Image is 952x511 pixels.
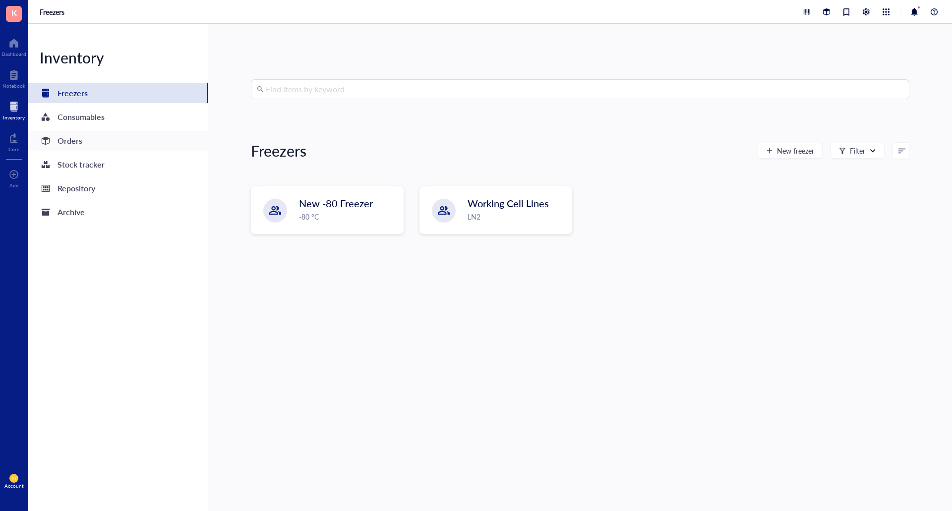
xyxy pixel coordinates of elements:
[850,145,865,156] div: Filter
[40,7,66,16] a: Freezers
[468,211,566,222] div: LN2
[1,35,26,57] a: Dashboard
[2,83,25,89] div: Notebook
[777,147,814,155] span: New freezer
[28,48,208,67] div: Inventory
[9,182,19,188] div: Add
[2,67,25,89] a: Notebook
[3,99,25,120] a: Inventory
[468,196,549,210] span: Working Cell Lines
[58,86,88,100] div: Freezers
[3,114,25,120] div: Inventory
[58,134,82,148] div: Orders
[28,131,208,151] a: Orders
[58,158,105,171] div: Stock tracker
[58,181,95,195] div: Repository
[28,83,208,103] a: Freezers
[28,155,208,174] a: Stock tracker
[299,196,373,210] span: New -80 Freezer
[8,146,19,152] div: Core
[28,202,208,222] a: Archive
[11,6,17,19] span: K
[1,51,26,57] div: Dashboard
[251,141,306,161] div: Freezers
[28,107,208,127] a: Consumables
[299,211,397,222] div: -80 °C
[8,130,19,152] a: Core
[12,475,16,481] span: SJ
[4,483,24,489] div: Account
[58,205,85,219] div: Archive
[758,143,823,159] button: New freezer
[28,178,208,198] a: Repository
[58,110,105,124] div: Consumables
